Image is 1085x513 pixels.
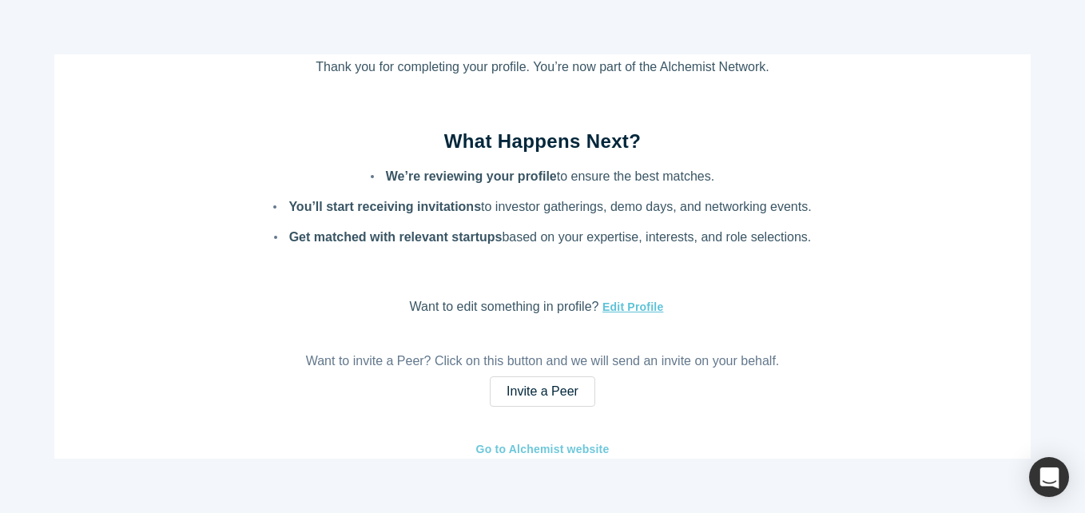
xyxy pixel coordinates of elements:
[598,298,664,316] button: Edit Profile
[386,169,557,183] strong: We’re reviewing your profile
[410,297,676,317] p: Want to edit something in profile?
[288,200,811,213] p: to investor gatherings, demo days, and networking events.
[289,230,812,244] p: based on your expertise, interests, and role selections.
[288,200,481,213] strong: You’ll start receiving invitations
[273,127,811,156] h2: What Happens Next?
[386,169,714,183] p: to ensure the best matches.
[475,440,610,459] a: Go to Alchemist website
[289,230,503,244] strong: Get matched with relevant startups
[306,352,780,371] p: Want to invite a Peer? Click on this button and we will send an invite on your behalf.
[490,376,595,407] a: Invite a Peer
[316,58,769,77] p: Thank you for completing your profile. You’re now part of the Alchemist Network.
